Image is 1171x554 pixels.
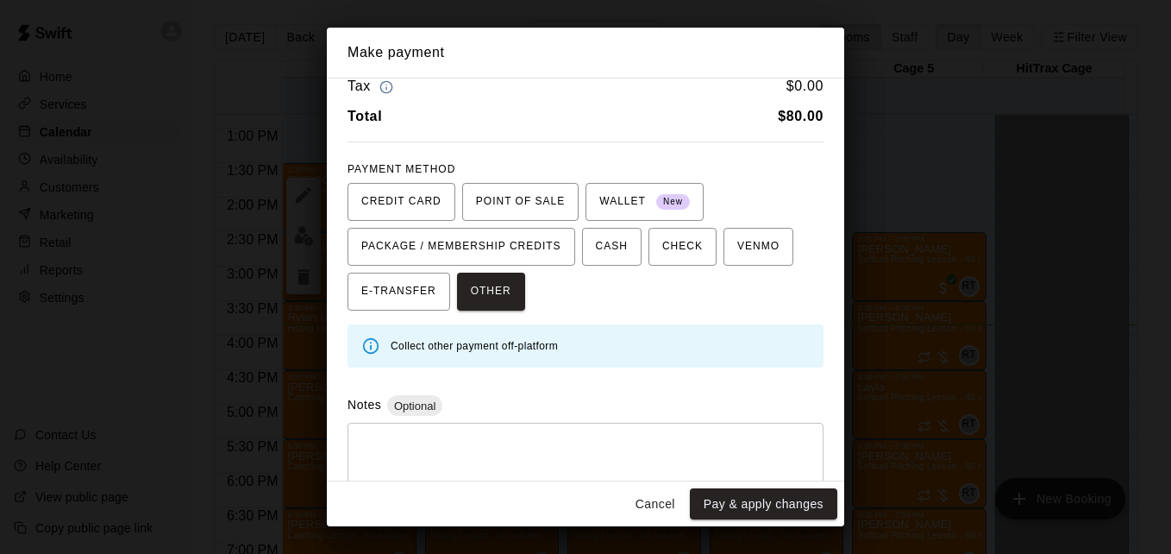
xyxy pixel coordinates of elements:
[348,228,575,266] button: PACKAGE / MEMBERSHIP CREDITS
[596,233,628,261] span: CASH
[348,163,455,175] span: PAYMENT METHOD
[462,183,579,221] button: POINT OF SALE
[582,228,642,266] button: CASH
[723,228,793,266] button: VENMO
[348,273,450,311] button: E-TRANSFER
[387,400,442,412] span: Optional
[690,488,837,520] button: Pay & apply changes
[348,109,382,123] b: Total
[361,188,441,216] span: CREDIT CARD
[599,188,690,216] span: WALLET
[585,183,704,221] button: WALLET New
[628,488,683,520] button: Cancel
[361,278,436,305] span: E-TRANSFER
[656,191,690,214] span: New
[391,340,558,352] span: Collect other payment off-platform
[476,188,565,216] span: POINT OF SALE
[361,233,561,261] span: PACKAGE / MEMBERSHIP CREDITS
[786,75,823,98] h6: $ 0.00
[662,233,703,261] span: CHECK
[348,75,398,98] h6: Tax
[457,273,525,311] button: OTHER
[737,233,780,261] span: VENMO
[778,109,823,123] b: $ 80.00
[348,183,455,221] button: CREDIT CARD
[648,228,717,266] button: CHECK
[327,28,844,78] h2: Make payment
[348,398,381,412] label: Notes
[471,278,511,305] span: OTHER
